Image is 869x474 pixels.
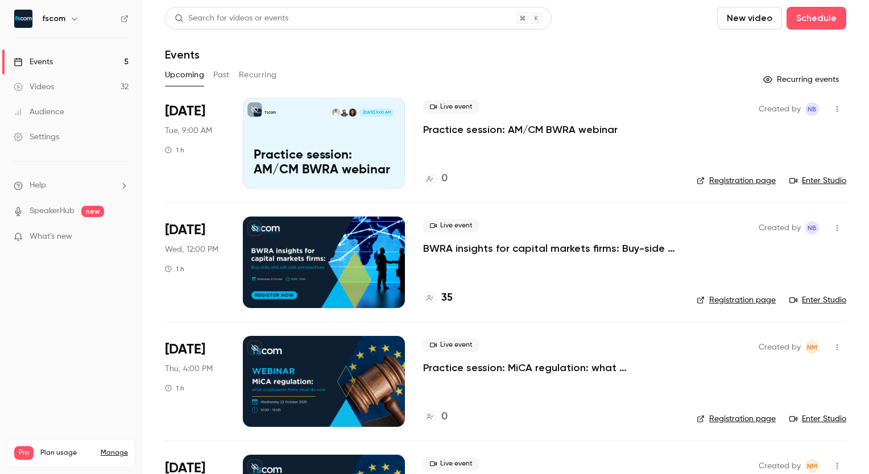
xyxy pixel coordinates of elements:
[423,171,448,186] a: 0
[807,459,817,473] span: NM
[165,384,184,393] div: 1 h
[213,66,230,84] button: Past
[423,409,448,425] a: 0
[697,294,776,306] a: Registration page
[14,446,34,460] span: Pro
[805,102,819,116] span: Nicola Bassett
[805,221,819,235] span: Nicola Bassett
[332,109,340,117] img: Michael Foreman
[423,338,479,352] span: Live event
[14,56,53,68] div: Events
[423,100,479,114] span: Live event
[175,13,288,24] div: Search for videos or events
[805,459,819,473] span: Niamh McConaghy
[807,340,817,354] span: NM
[42,13,65,24] h6: fscom
[441,290,453,306] h4: 35
[165,221,205,239] span: [DATE]
[14,10,32,28] img: fscom
[264,110,276,115] p: fscom
[441,171,448,186] h4: 0
[441,409,448,425] h4: 0
[165,340,205,359] span: [DATE]
[423,290,453,306] a: 35
[789,413,846,425] a: Enter Studio
[787,7,846,30] button: Schedule
[805,340,819,354] span: Niamh McConaghy
[759,221,801,235] span: Created by
[759,102,801,116] span: Created by
[808,221,817,235] span: NB
[239,66,277,84] button: Recurring
[423,219,479,232] span: Live event
[30,231,72,243] span: What's new
[359,109,394,117] span: [DATE] 9:00 AM
[423,242,678,255] a: BWRA insights for capital markets firms: Buy-side and sell-side perspectives
[40,448,94,458] span: Plan usage
[243,98,405,189] a: Practice session: AM/CM BWRA webinarfscomVictoria NgCharles McGillivaryMichael Foreman[DATE] 9:00...
[30,180,46,192] span: Help
[165,145,184,155] div: 1 h
[115,232,129,242] iframe: Noticeable Trigger
[165,336,225,427] div: Oct 16 Thu, 4:00 PM (Europe/London)
[789,175,846,186] a: Enter Studio
[165,244,218,255] span: Wed, 12:00 PM
[14,131,59,143] div: Settings
[165,363,213,375] span: Thu, 4:00 PM
[697,413,776,425] a: Registration page
[165,48,200,61] h1: Events
[423,457,479,471] span: Live event
[30,205,75,217] a: SpeakerHub
[423,361,678,375] a: Practice session: MiCA regulation: what cryptoasset firms must do now
[165,125,212,136] span: Tue, 9:00 AM
[758,70,846,89] button: Recurring events
[423,123,618,136] a: Practice session: AM/CM BWRA webinar
[697,175,776,186] a: Registration page
[165,217,225,307] div: Oct 8 Wed, 12:00 PM (Europe/London)
[759,340,801,354] span: Created by
[14,81,54,93] div: Videos
[101,448,128,458] a: Manage
[349,109,357,117] img: Victoria Ng
[254,148,394,178] p: Practice session: AM/CM BWRA webinar
[165,102,205,120] span: [DATE]
[340,109,348,117] img: Charles McGillivary
[759,459,801,473] span: Created by
[14,106,64,118] div: Audience
[165,264,184,273] div: 1 h
[14,180,129,192] li: help-dropdown-opener
[165,98,225,189] div: Oct 7 Tue, 9:00 AM (Europe/London)
[165,66,204,84] button: Upcoming
[789,294,846,306] a: Enter Studio
[717,7,782,30] button: New video
[81,206,104,217] span: new
[808,102,817,116] span: NB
